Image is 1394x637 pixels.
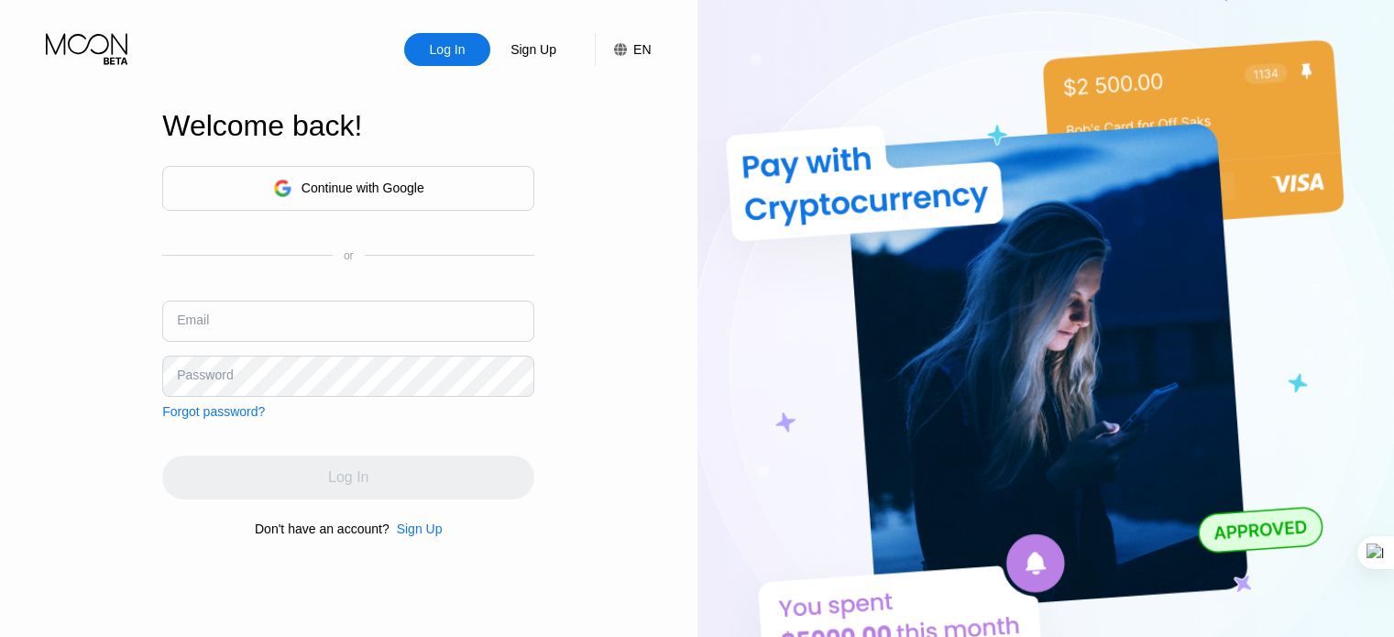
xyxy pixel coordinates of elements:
[633,42,651,57] div: EN
[162,109,534,143] div: Welcome back!
[177,368,233,382] div: Password
[255,522,390,536] div: Don't have an account?
[162,404,265,419] div: Forgot password?
[509,40,558,59] div: Sign Up
[344,249,354,262] div: or
[390,522,443,536] div: Sign Up
[177,313,209,327] div: Email
[404,33,490,66] div: Log In
[162,166,534,211] div: Continue with Google
[397,522,443,536] div: Sign Up
[490,33,576,66] div: Sign Up
[595,33,651,66] div: EN
[302,181,424,195] div: Continue with Google
[428,40,467,59] div: Log In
